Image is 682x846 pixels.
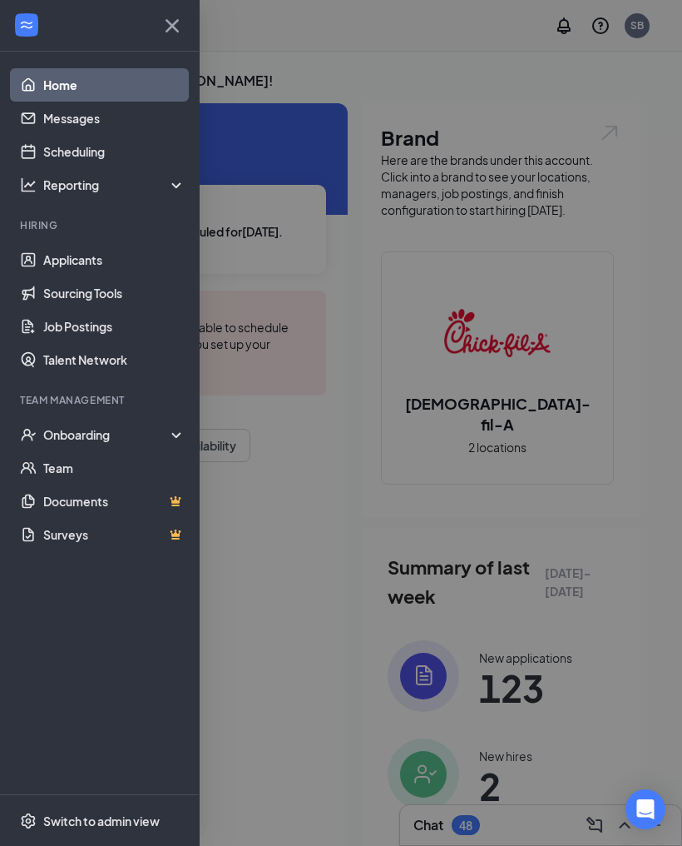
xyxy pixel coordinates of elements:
div: Switch to admin view [43,813,160,829]
a: DocumentsCrown [43,485,185,518]
a: Scheduling [43,135,185,168]
a: Applicants [43,243,185,276]
a: Talent Network [43,343,185,376]
svg: Cross [159,12,185,39]
svg: WorkstreamLogo [18,17,35,33]
svg: UserCheck [20,426,37,443]
svg: Settings [20,813,37,829]
div: Reporting [43,177,186,193]
div: Hiring [20,218,182,232]
a: Messages [43,102,185,135]
div: Onboarding [43,426,171,443]
svg: Analysis [20,177,37,193]
a: Job Postings [43,310,185,343]
a: SurveysCrown [43,518,185,551]
a: Sourcing Tools [43,276,185,310]
div: Open Intercom Messenger [625,789,665,829]
div: Team Management [20,393,182,407]
a: Home [43,68,185,102]
a: Team [43,451,185,485]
